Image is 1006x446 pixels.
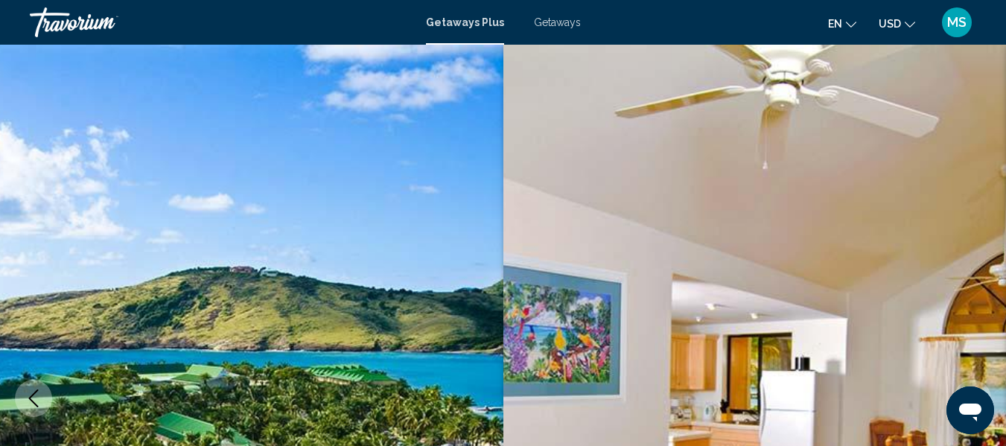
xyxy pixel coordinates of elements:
a: Travorium [30,7,411,37]
a: Getaways [534,16,581,28]
span: USD [879,18,901,30]
a: Getaways Plus [426,16,504,28]
button: Next image [954,380,991,417]
iframe: Button to launch messaging window [946,386,994,434]
button: User Menu [937,7,976,38]
span: en [828,18,842,30]
button: Previous image [15,380,52,417]
span: MS [947,15,967,30]
button: Change currency [879,13,915,34]
button: Change language [828,13,856,34]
